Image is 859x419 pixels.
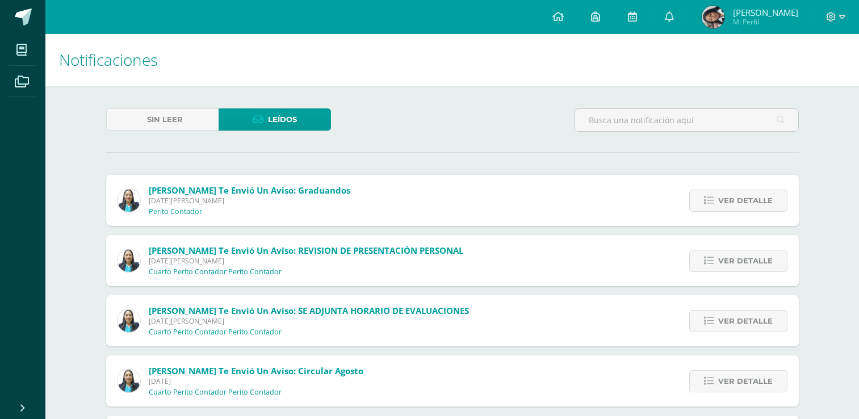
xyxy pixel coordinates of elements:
span: Ver detalle [718,250,773,271]
span: Mi Perfil [733,17,798,27]
img: 500d009893a11eccd98442c6afe40e1d.png [702,6,724,28]
span: Leídos [268,109,297,130]
img: 49168807a2b8cca0ef2119beca2bd5ad.png [118,189,140,212]
span: Notificaciones [59,49,158,70]
span: Ver detalle [718,190,773,211]
span: Ver detalle [718,371,773,392]
p: Cuarto Perito Contador Perito Contador [149,267,282,276]
span: [PERSON_NAME] te envió un aviso: circular agosto [149,365,363,376]
img: 49168807a2b8cca0ef2119beca2bd5ad.png [118,370,140,392]
p: Cuarto Perito Contador Perito Contador [149,328,282,337]
span: Ver detalle [718,311,773,332]
img: 49168807a2b8cca0ef2119beca2bd5ad.png [118,249,140,272]
a: Leídos [219,108,331,131]
span: [PERSON_NAME] te envió un aviso: Graduandos [149,185,350,196]
span: [PERSON_NAME] [733,7,798,18]
span: [DATE] [149,376,363,386]
span: [DATE][PERSON_NAME] [149,256,463,266]
input: Busca una notificación aquí [575,109,798,131]
p: Perito Contador [149,207,202,216]
img: 49168807a2b8cca0ef2119beca2bd5ad.png [118,309,140,332]
a: Sin leer [106,108,219,131]
span: [PERSON_NAME] te envió un aviso: SE ADJUNTA HORARIO DE EVALUACIONES [149,305,469,316]
span: Sin leer [147,109,183,130]
span: [DATE][PERSON_NAME] [149,316,469,326]
p: Cuarto Perito Contador Perito Contador [149,388,282,397]
span: [DATE][PERSON_NAME] [149,196,350,206]
span: [PERSON_NAME] te envió un aviso: REVISION DE PRESENTACIÓN PERSONAL [149,245,463,256]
